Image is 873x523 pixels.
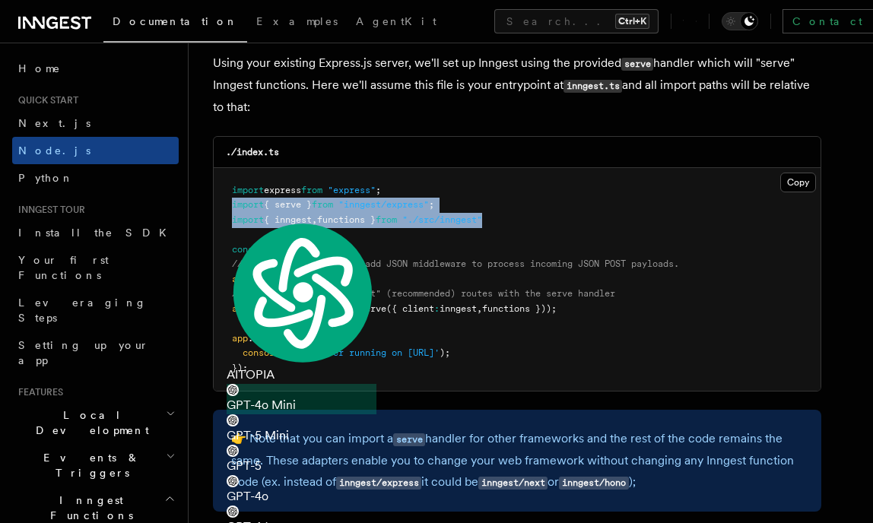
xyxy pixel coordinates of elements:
a: Your first Functions [12,246,179,289]
span: Examples [256,15,338,27]
span: Inngest Functions [12,493,164,523]
span: Features [12,386,63,398]
span: import [232,199,264,210]
span: Events & Triggers [12,450,166,480]
a: Setting up your app [12,331,179,374]
span: Setting up your app [18,339,149,366]
span: functions })); [482,303,557,314]
span: ({ client [386,303,434,314]
span: , [477,303,482,314]
div: GPT-5 [227,445,376,475]
div: AITOPIA [227,220,376,384]
span: AgentKit [356,15,436,27]
a: AgentKit [347,5,446,41]
a: Next.js [12,109,179,137]
span: Quick start [12,94,78,106]
img: gpt-black.svg [227,475,239,487]
a: Documentation [103,5,247,43]
button: Search...Ctrl+K [494,9,659,33]
span: import [232,214,264,225]
span: import [232,185,264,195]
span: Inngest tour [12,204,85,216]
button: Toggle dark mode [722,12,758,30]
span: // Important: ensure you add JSON middleware to process incoming JSON POST payloads. [232,258,679,269]
a: Leveraging Steps [12,289,179,331]
span: Install the SDK [18,227,176,239]
div: GPT-5 Mini [227,414,376,445]
code: inngest/next [478,477,548,490]
code: inngest.ts [563,80,622,93]
span: from [312,199,333,210]
span: express [264,185,301,195]
span: : [434,303,440,314]
p: 👉 Note that you can import a handler for other frameworks and the rest of the code remains the sa... [231,428,803,493]
button: Events & Triggers [12,444,179,487]
code: inngest/hono [559,477,628,490]
a: Install the SDK [12,219,179,246]
span: Documentation [113,15,238,27]
span: Next.js [18,117,90,129]
span: ; [376,185,381,195]
span: from [376,214,397,225]
span: Your first Functions [18,254,109,281]
span: "express" [328,185,376,195]
span: Leveraging Steps [18,296,147,324]
span: functions } [317,214,376,225]
span: { inngest [264,214,312,225]
img: gpt-black.svg [227,445,239,457]
span: { serve } [264,199,312,210]
span: // Set up the "/api/inngest" (recommended) routes with the serve handler [232,288,615,299]
code: ./index.ts [226,147,279,157]
kbd: Ctrl+K [615,14,649,29]
a: Examples [247,5,347,41]
code: inngest/express [336,477,421,490]
button: Copy [780,173,816,192]
span: Local Development [12,407,166,438]
code: serve [621,58,653,71]
img: gpt-black.svg [227,414,239,426]
img: gpt-black.svg [227,384,239,396]
span: , [312,214,317,225]
code: serve [393,433,425,446]
span: from [301,185,322,195]
span: Python [18,172,74,184]
span: ; [429,199,434,210]
a: Node.js [12,137,179,164]
img: gpt-black.svg [227,506,239,518]
span: Home [18,61,61,76]
p: Using your existing Express.js server, we'll set up Inngest using the provided handler which will... [213,52,821,118]
span: inngest [440,303,477,314]
div: GPT-4o Mini [227,384,376,414]
img: logo.svg [227,220,376,366]
span: Node.js [18,144,90,157]
button: Local Development [12,401,179,444]
span: "inngest/express" [338,199,429,210]
a: Python [12,164,179,192]
a: serve [393,431,425,445]
span: ); [440,347,450,358]
a: Home [12,55,179,82]
div: GPT-4o [227,475,376,506]
span: "./src/inngest" [402,214,482,225]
